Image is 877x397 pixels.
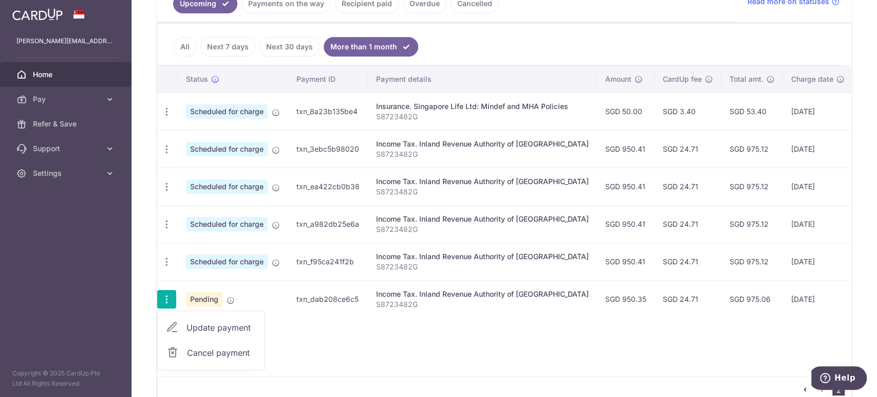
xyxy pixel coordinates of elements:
[655,168,721,205] td: SGD 24.71
[597,130,655,168] td: SGD 950.41
[655,205,721,243] td: SGD 24.71
[288,66,368,93] th: Payment ID
[376,251,589,262] div: Income Tax. Inland Revenue Authority of [GEOGRAPHIC_DATA]
[376,139,589,149] div: Income Tax. Inland Revenue Authority of [GEOGRAPHIC_DATA]
[783,130,853,168] td: [DATE]
[605,74,631,84] span: Amount
[376,149,589,159] p: S8723482G
[783,280,853,318] td: [DATE]
[376,224,589,234] p: S8723482G
[288,168,368,205] td: txn_ea422cb0b38
[376,101,589,112] div: Insurance. Singapore Life Ltd: Mindef and MHA Policies
[200,37,255,57] a: Next 7 days
[721,168,783,205] td: SGD 975.12
[597,168,655,205] td: SGD 950.41
[12,8,63,21] img: CardUp
[288,130,368,168] td: txn_3ebc5b98020
[33,94,101,104] span: Pay
[16,36,115,46] p: [PERSON_NAME][EMAIL_ADDRESS][DOMAIN_NAME]
[721,130,783,168] td: SGD 975.12
[721,93,783,130] td: SGD 53.40
[791,74,833,84] span: Charge date
[288,205,368,243] td: txn_a982db25e6a
[288,243,368,280] td: txn_f95ca241f2b
[368,66,597,93] th: Payment details
[376,176,589,187] div: Income Tax. Inland Revenue Authority of [GEOGRAPHIC_DATA]
[259,37,320,57] a: Next 30 days
[730,74,763,84] span: Total amt.
[721,280,783,318] td: SGD 975.06
[186,255,268,269] span: Scheduled for charge
[186,74,208,84] span: Status
[783,93,853,130] td: [DATE]
[663,74,702,84] span: CardUp fee
[33,119,101,129] span: Refer & Save
[186,179,268,194] span: Scheduled for charge
[186,104,268,119] span: Scheduled for charge
[783,243,853,280] td: [DATE]
[288,93,368,130] td: txn_8a23b135be4
[376,262,589,272] p: S8723482G
[324,37,418,57] a: More than 1 month
[811,366,867,392] iframe: Opens a widget where you can find more information
[721,243,783,280] td: SGD 975.12
[597,280,655,318] td: SGD 950.35
[655,280,721,318] td: SGD 24.71
[186,292,222,306] span: Pending
[783,205,853,243] td: [DATE]
[376,299,589,310] p: S8723482G
[174,37,196,57] a: All
[597,93,655,130] td: SGD 50.00
[288,280,368,318] td: txn_dab208ce6c5
[33,69,101,80] span: Home
[376,289,589,299] div: Income Tax. Inland Revenue Authority of [GEOGRAPHIC_DATA]
[186,217,268,231] span: Scheduled for charge
[655,243,721,280] td: SGD 24.71
[376,187,589,197] p: S8723482G
[655,93,721,130] td: SGD 3.40
[655,130,721,168] td: SGD 24.71
[186,142,268,156] span: Scheduled for charge
[376,112,589,122] p: S8723482G
[33,143,101,154] span: Support
[33,168,101,178] span: Settings
[597,205,655,243] td: SGD 950.41
[783,168,853,205] td: [DATE]
[376,214,589,224] div: Income Tax. Inland Revenue Authority of [GEOGRAPHIC_DATA]
[597,243,655,280] td: SGD 950.41
[721,205,783,243] td: SGD 975.12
